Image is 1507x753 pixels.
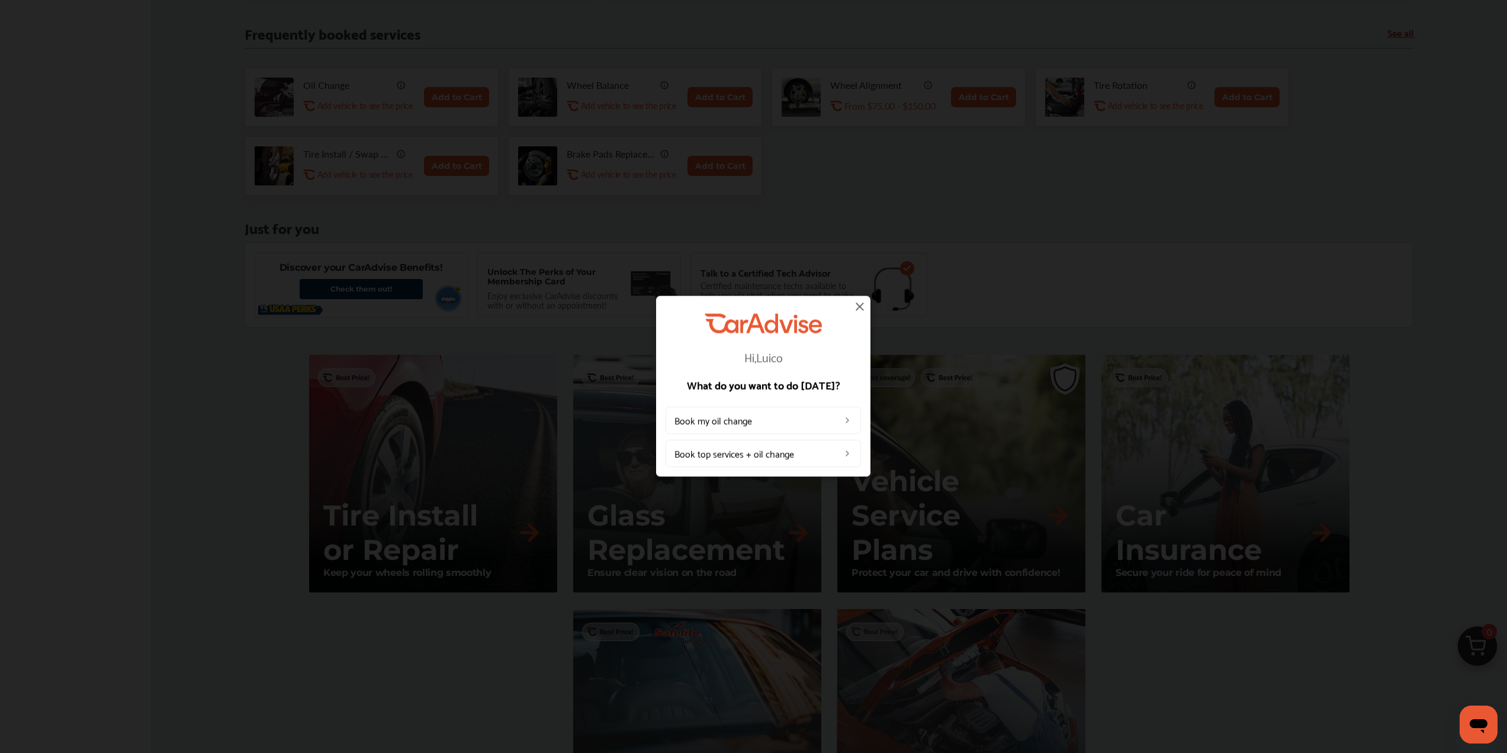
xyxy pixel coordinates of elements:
img: left_arrow_icon.0f472efe.svg [843,415,852,425]
img: CarAdvise Logo [705,313,822,333]
p: Hi, Luico [666,351,861,363]
a: Book my oil change [666,406,861,434]
img: left_arrow_icon.0f472efe.svg [843,448,852,458]
a: Book top services + oil change [666,440,861,467]
iframe: Button to launch messaging window [1460,706,1498,744]
p: What do you want to do [DATE]? [666,379,861,390]
img: close-icon.a004319c.svg [853,299,867,313]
